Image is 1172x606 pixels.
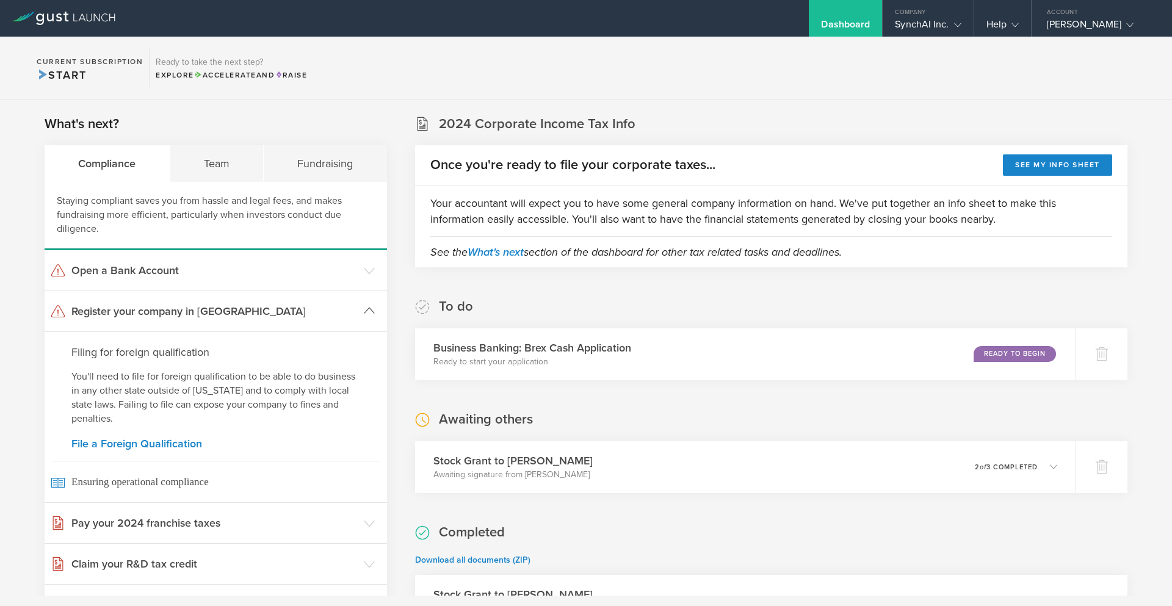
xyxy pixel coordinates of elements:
h2: What's next? [45,115,119,133]
button: See my info sheet [1003,154,1112,176]
p: Your accountant will expect you to have some general company information on hand. We've put toget... [430,195,1112,227]
span: Ensuring operational compliance [51,461,381,502]
div: Staying compliant saves you from hassle and legal fees, and makes fundraising more efficient, par... [45,182,387,250]
p: Awaiting signature from [PERSON_NAME] [433,469,593,481]
a: Ensuring operational compliance [45,461,387,502]
h3: Open a Bank Account [71,262,358,278]
h4: Filing for foreign qualification [71,344,360,360]
em: of [980,463,986,471]
div: Explore [156,70,307,81]
span: and [194,71,275,79]
h3: Business Banking: Brex Cash Application [433,340,631,356]
iframe: Chat Widget [1111,547,1172,606]
p: Ready to start your application [433,356,631,368]
h3: Stock Grant to [PERSON_NAME] [433,453,593,469]
div: Compliance [45,145,170,182]
p: You'll need to file for foreign qualification to be able to do business in any other state outsid... [71,370,360,426]
h2: Awaiting others [439,411,533,428]
h2: 2024 Corporate Income Tax Info [439,115,635,133]
h2: Current Subscription [37,58,143,65]
div: SynchAI Inc. [895,18,961,37]
h2: Once you're ready to file your corporate taxes... [430,156,715,174]
h3: Claim your R&D tax credit [71,556,358,572]
div: Dashboard [821,18,870,37]
h3: Pay your 2024 franchise taxes [71,515,358,531]
h2: Completed [439,524,505,541]
a: File a Foreign Qualification [71,438,360,449]
span: Accelerate [194,71,256,79]
h3: Register your company in [GEOGRAPHIC_DATA] [71,303,358,319]
div: Fundraising [264,145,387,182]
h3: Ready to take the next step? [156,58,307,67]
div: Team [170,145,264,182]
em: See the section of the dashboard for other tax related tasks and deadlines. [430,245,842,259]
span: Start [37,68,86,82]
h2: To do [439,298,473,316]
div: [PERSON_NAME] [1047,18,1151,37]
div: Business Banking: Brex Cash ApplicationReady to start your applicationReady to Begin [415,328,1076,380]
a: What's next [468,245,524,259]
div: Ready to Begin [974,346,1056,362]
p: 2 3 completed [975,464,1038,471]
span: Raise [275,71,307,79]
div: Help [986,18,1019,37]
a: Download all documents (ZIP) [415,555,530,565]
h3: Stock Grant to [PERSON_NAME] [433,586,593,602]
div: Ready to take the next step?ExploreAccelerateandRaise [149,49,313,87]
